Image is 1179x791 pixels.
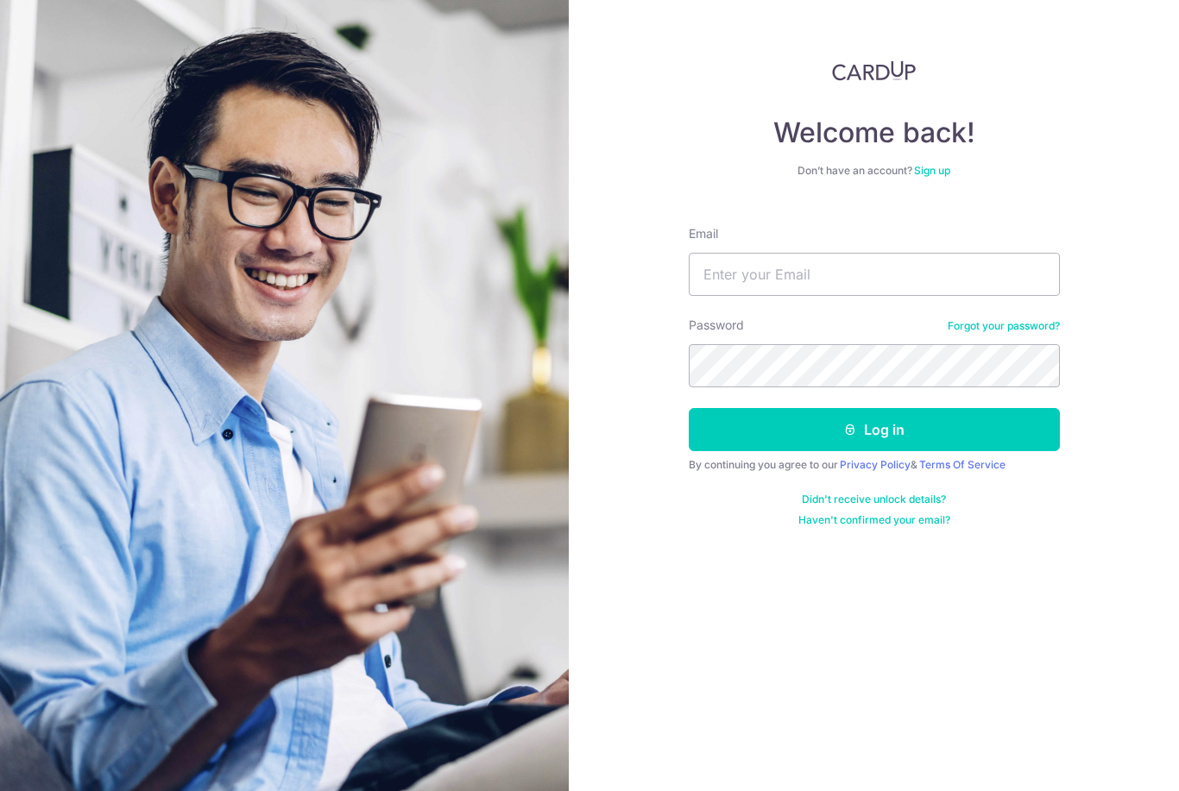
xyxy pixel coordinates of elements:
a: Privacy Policy [840,458,911,471]
label: Email [689,225,718,242]
img: CardUp Logo [832,60,917,81]
input: Enter your Email [689,253,1060,296]
a: Forgot your password? [948,319,1060,333]
a: Haven't confirmed your email? [798,513,950,527]
button: Log in [689,408,1060,451]
a: Terms Of Service [919,458,1006,471]
h4: Welcome back! [689,116,1060,150]
div: Don’t have an account? [689,164,1060,178]
a: Sign up [914,164,950,177]
a: Didn't receive unlock details? [802,493,946,506]
label: Password [689,317,744,334]
div: By continuing you agree to our & [689,458,1060,472]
